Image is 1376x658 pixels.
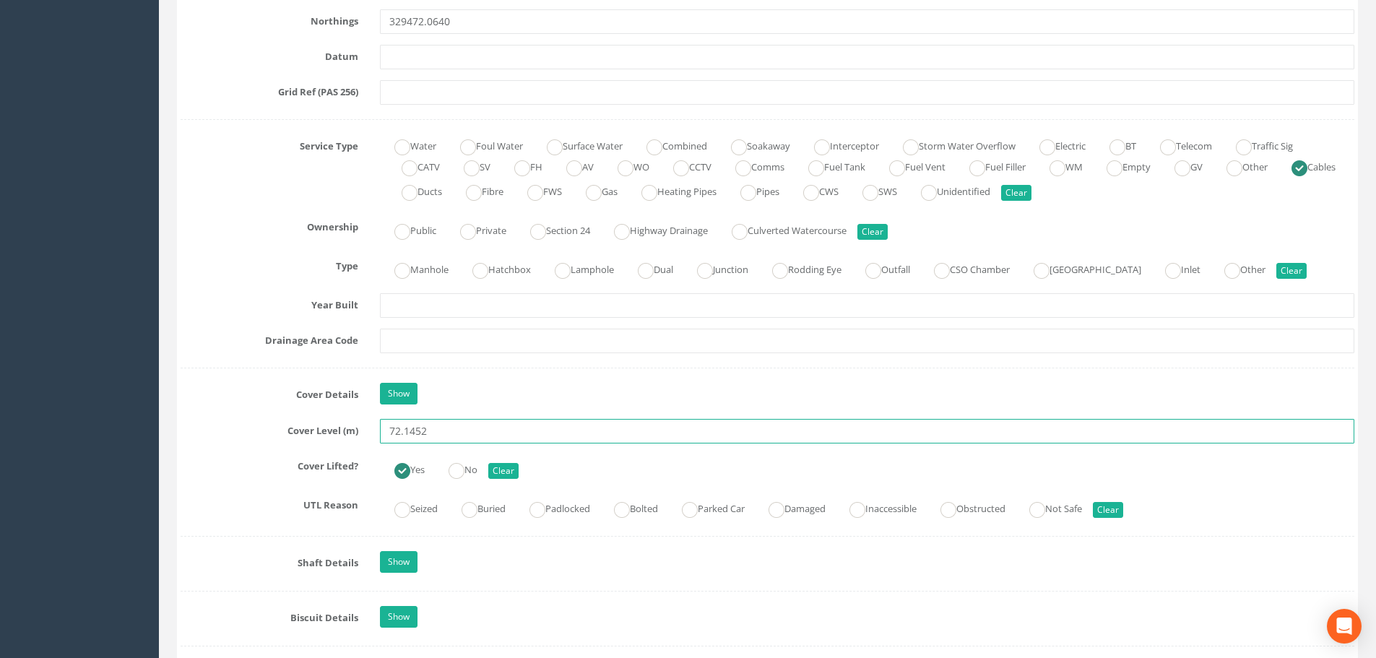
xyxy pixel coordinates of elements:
label: Inlet [1151,258,1200,279]
label: Parked Car [667,497,745,518]
label: Other [1212,155,1268,176]
label: CWS [789,180,839,201]
label: Padlocked [515,497,590,518]
label: Year Built [170,293,369,312]
label: SWS [848,180,897,201]
label: Storm Water Overflow [888,134,1016,155]
label: Northings [170,9,369,28]
label: Interceptor [800,134,879,155]
label: Combined [632,134,707,155]
label: Soakaway [717,134,790,155]
label: Ownership [170,215,369,234]
div: Open Intercom Messenger [1327,609,1362,644]
label: Comms [721,155,784,176]
label: Fuel Tank [794,155,865,176]
label: No [434,458,477,479]
label: Electric [1025,134,1086,155]
label: Highway Drainage [600,219,708,240]
label: Type [170,254,369,273]
label: Culverted Watercourse [717,219,847,240]
label: Bolted [600,497,658,518]
label: Yes [380,458,425,479]
label: Gas [571,180,618,201]
label: Cables [1277,155,1336,176]
label: AV [552,155,594,176]
label: FH [500,155,542,176]
label: WM [1035,155,1083,176]
a: Show [380,551,417,573]
label: CSO Chamber [920,258,1010,279]
label: Fuel Filler [955,155,1026,176]
label: Junction [683,258,748,279]
label: Service Type [170,134,369,153]
label: WO [603,155,649,176]
label: Shaft Details [170,551,369,570]
button: Clear [1276,263,1307,279]
label: Dual [623,258,673,279]
label: Cover Level (m) [170,419,369,438]
label: Fuel Vent [875,155,946,176]
label: Water [380,134,436,155]
label: Heating Pipes [627,180,717,201]
label: SV [449,155,490,176]
a: Show [380,383,417,404]
label: Obstructed [926,497,1005,518]
label: Public [380,219,436,240]
label: UTL Reason [170,493,369,512]
label: BT [1095,134,1136,155]
button: Clear [857,224,888,240]
label: Outfall [851,258,910,279]
label: Cover Lifted? [170,454,369,473]
label: Inaccessible [835,497,917,518]
label: Rodding Eye [758,258,841,279]
label: Drainage Area Code [170,329,369,347]
label: Surface Water [532,134,623,155]
button: Clear [1001,185,1031,201]
button: Clear [488,463,519,479]
label: [GEOGRAPHIC_DATA] [1019,258,1141,279]
label: CCTV [659,155,711,176]
label: GV [1160,155,1203,176]
label: FWS [513,180,562,201]
a: Show [380,606,417,628]
label: Cover Details [170,383,369,402]
label: Unidentified [906,180,990,201]
label: Private [446,219,506,240]
label: Hatchbox [458,258,531,279]
label: Traffic Sig [1221,134,1293,155]
label: Not Safe [1015,497,1082,518]
label: Seized [380,497,438,518]
label: Empty [1092,155,1151,176]
label: Section 24 [516,219,590,240]
label: CATV [387,155,440,176]
label: Grid Ref (PAS 256) [170,80,369,99]
label: Biscuit Details [170,606,369,625]
label: Telecom [1146,134,1212,155]
label: Lamphole [540,258,614,279]
label: Buried [447,497,506,518]
label: Damaged [754,497,826,518]
label: Foul Water [446,134,523,155]
label: Datum [170,45,369,64]
label: Other [1210,258,1265,279]
label: Ducts [387,180,442,201]
label: Pipes [726,180,779,201]
label: Fibre [451,180,503,201]
button: Clear [1093,502,1123,518]
label: Manhole [380,258,449,279]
